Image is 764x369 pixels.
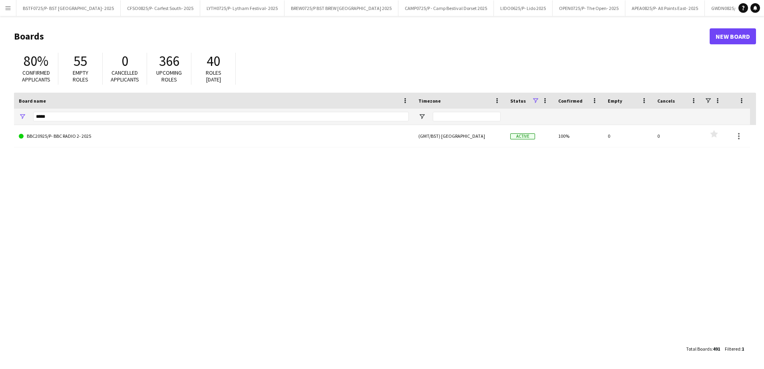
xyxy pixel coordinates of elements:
[156,69,182,83] span: Upcoming roles
[414,125,505,147] div: (GMT/BST) [GEOGRAPHIC_DATA]
[418,113,426,120] button: Open Filter Menu
[553,0,625,16] button: OPEN0725/P- The Open- 2025
[16,0,121,16] button: BSTF0725/P- BST [GEOGRAPHIC_DATA]- 2025
[121,52,128,70] span: 0
[398,0,494,16] button: CAMP0725/P - Camp Bestival Dorset 2025
[19,113,26,120] button: Open Filter Menu
[200,0,285,16] button: LYTH0725/P- Lytham Festival- 2025
[111,69,139,83] span: Cancelled applicants
[207,52,220,70] span: 40
[206,69,221,83] span: Roles [DATE]
[725,341,744,357] div: :
[433,112,501,121] input: Timezone Filter Input
[121,0,200,16] button: CFSO0825/P- Carfest South- 2025
[33,112,409,121] input: Board name Filter Input
[603,125,653,147] div: 0
[510,133,535,139] span: Active
[553,125,603,147] div: 100%
[742,346,744,352] span: 1
[74,52,87,70] span: 55
[725,346,740,352] span: Filtered
[686,341,720,357] div: :
[710,28,756,44] a: New Board
[494,0,553,16] button: LIDO0625/P- Lido 2025
[686,346,712,352] span: Total Boards
[159,52,179,70] span: 366
[510,98,526,104] span: Status
[19,98,46,104] span: Board name
[22,69,50,83] span: Confirmed applicants
[657,98,675,104] span: Cancels
[14,30,710,42] h1: Boards
[653,125,702,147] div: 0
[19,125,409,147] a: BBC20925/P- BBC RADIO 2- 2025
[285,0,398,16] button: BREW0725/P BST BREW [GEOGRAPHIC_DATA] 2025
[24,52,48,70] span: 80%
[418,98,441,104] span: Timezone
[558,98,583,104] span: Confirmed
[625,0,705,16] button: APEA0825/P- All Points East- 2025
[73,69,88,83] span: Empty roles
[713,346,720,352] span: 491
[608,98,622,104] span: Empty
